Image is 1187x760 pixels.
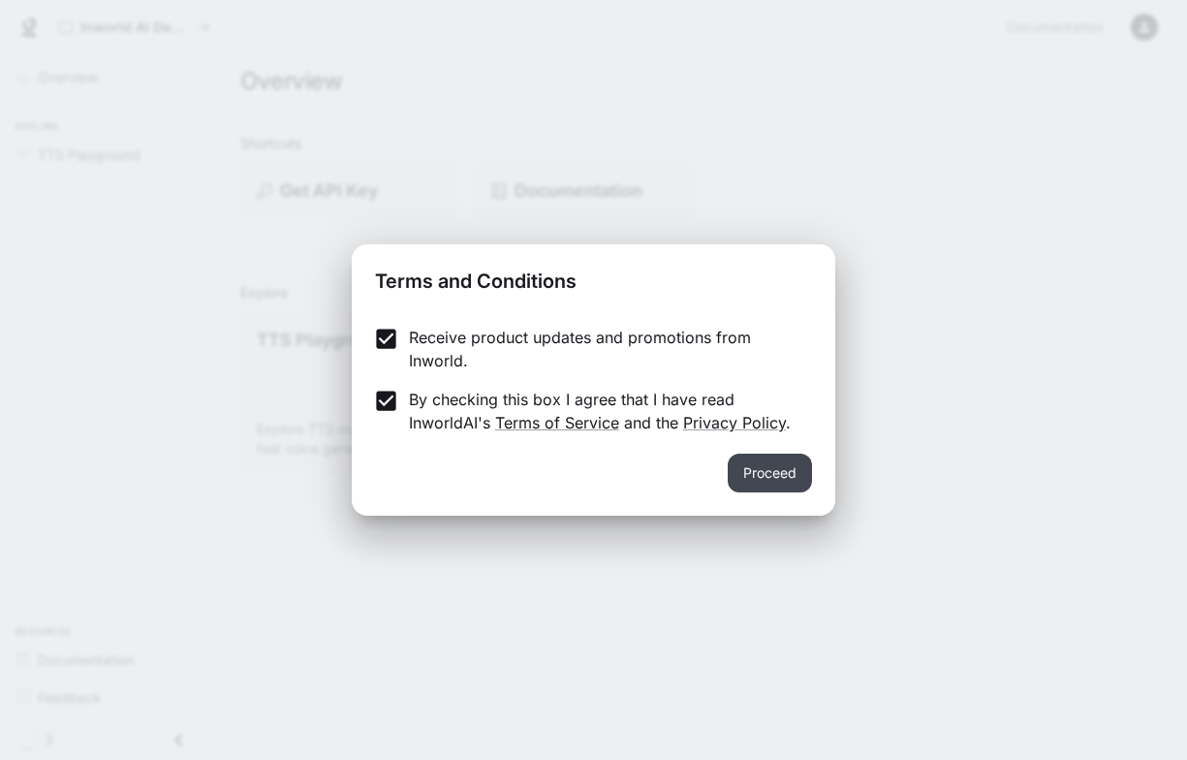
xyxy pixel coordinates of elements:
p: Receive product updates and promotions from Inworld. [409,326,797,372]
h2: Terms and Conditions [352,244,834,310]
p: By checking this box I agree that I have read InworldAI's and the . [409,388,797,434]
a: Terms of Service [495,413,619,432]
a: Privacy Policy [683,413,786,432]
button: Proceed [728,454,812,492]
